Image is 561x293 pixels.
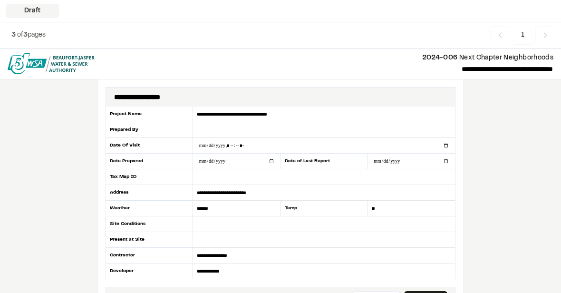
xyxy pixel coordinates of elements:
[106,201,193,216] div: Weather
[280,201,368,216] div: Temp
[106,232,193,248] div: Present at Site
[106,138,193,154] div: Date Of Visit
[106,122,193,138] div: Prepared By
[422,55,458,61] span: 2024-006
[106,185,193,201] div: Address
[23,32,28,38] span: 3
[106,216,193,232] div: Site Conditions
[106,154,193,169] div: Date Prepared
[490,26,555,44] nav: Navigation
[6,4,59,18] div: Draft
[106,248,193,264] div: Contractor
[280,154,368,169] div: Date of Last Report
[106,264,193,279] div: Developer
[514,26,532,44] span: 1
[11,30,46,40] p: of pages
[106,107,193,122] div: Project Name
[8,53,95,74] img: file
[11,32,16,38] span: 3
[106,169,193,185] div: Tax Map ID
[102,53,553,63] p: Next Chapter Neighborhoods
